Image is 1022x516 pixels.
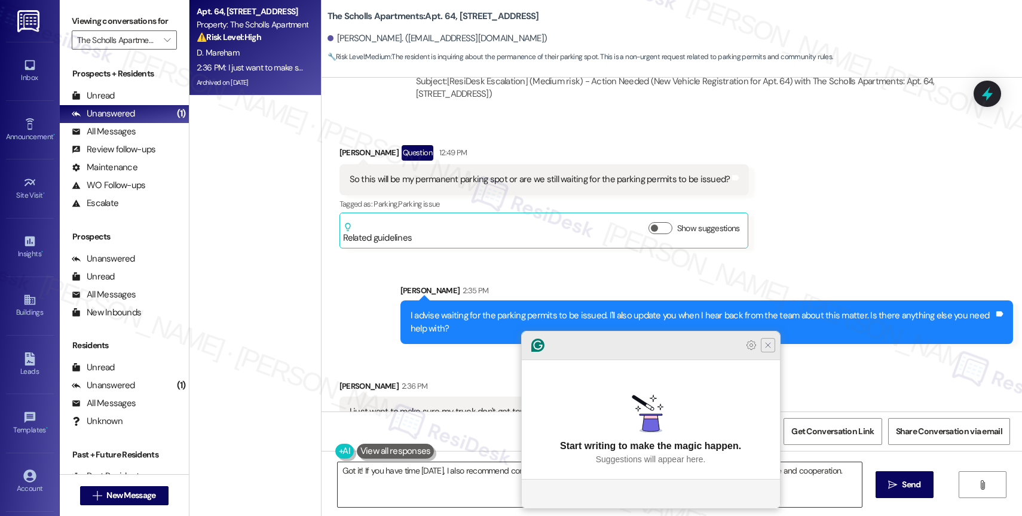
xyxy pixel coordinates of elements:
[350,406,536,418] div: I just want to make sure my truck don't get towed
[6,466,54,498] a: Account
[436,146,467,159] div: 12:49 PM
[72,271,115,283] div: Unread
[72,90,115,102] div: Unread
[60,449,189,461] div: Past + Future Residents
[400,284,1013,301] div: [PERSON_NAME]
[978,480,987,490] i: 
[6,407,54,440] a: Templates •
[411,309,994,335] div: I advise waiting for the parking permits to be issued. I'll also update you when I hear back from...
[77,30,158,50] input: All communities
[72,179,145,192] div: WO Follow-ups
[791,425,874,438] span: Get Conversation Link
[197,62,398,73] div: 2:36 PM: I just want to make sure my truck don't get towed
[6,231,54,263] a: Insights •
[896,425,1002,438] span: Share Conversation via email
[416,75,942,101] div: Subject: [ResiDesk Escalation] (Medium risk) - Action Needed (New Vehicle Registration for Apt. 6...
[6,349,54,381] a: Leads
[72,470,144,483] div: Past Residents
[398,199,440,209] span: Parking issue
[6,173,54,205] a: Site Visit •
[174,105,189,123] div: (1)
[72,253,135,265] div: Unanswered
[164,35,170,45] i: 
[72,12,177,30] label: Viewing conversations for
[876,471,934,498] button: Send
[677,222,740,235] label: Show suggestions
[888,418,1010,445] button: Share Conversation via email
[43,189,45,198] span: •
[41,248,43,256] span: •
[339,195,749,213] div: Tagged as:
[328,32,547,45] div: [PERSON_NAME]. ([EMAIL_ADDRESS][DOMAIN_NAME])
[460,284,488,297] div: 2:35 PM
[402,145,433,160] div: Question
[17,10,42,32] img: ResiDesk Logo
[888,480,897,490] i: 
[72,161,137,174] div: Maintenance
[72,125,136,138] div: All Messages
[72,306,141,319] div: New Inbounds
[46,424,48,432] span: •
[197,32,261,42] strong: ⚠️ Risk Level: High
[328,10,539,23] b: The Scholls Apartments: Apt. 64, [STREET_ADDRESS]
[328,52,391,62] strong: 🔧 Risk Level: Medium
[93,491,102,500] i: 
[339,380,555,397] div: [PERSON_NAME]
[60,339,189,352] div: Residents
[350,173,730,186] div: So this will be my permanent parking spot or are we still waiting for the parking permits to be i...
[338,462,862,507] textarea: To enrich screen reader interactions, please activate Accessibility in Grammarly extension settings
[902,478,920,491] span: Send
[72,361,115,374] div: Unread
[60,231,189,243] div: Prospects
[195,75,308,90] div: Archived on [DATE]
[72,197,118,210] div: Escalate
[784,418,882,445] button: Get Conversation Link
[72,397,136,410] div: All Messages
[197,47,239,58] span: D. Mareham
[399,380,427,392] div: 2:36 PM
[72,379,135,392] div: Unanswered
[197,19,307,31] div: Property: The Scholls Apartments
[6,55,54,87] a: Inbox
[106,489,155,502] span: New Message
[374,199,398,209] span: Parking ,
[339,145,749,164] div: [PERSON_NAME]
[60,67,189,80] div: Prospects + Residents
[328,51,833,63] span: : The resident is inquiring about the permanence of their parking spot. This is a non-urgent requ...
[53,131,55,139] span: •
[72,107,135,120] div: Unanswered
[72,143,155,156] div: Review follow-ups
[72,288,136,301] div: All Messages
[72,415,123,428] div: Unknown
[197,5,307,18] div: Apt. 64, [STREET_ADDRESS]
[6,290,54,322] a: Buildings
[174,376,189,395] div: (1)
[80,486,169,505] button: New Message
[343,222,412,244] div: Related guidelines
